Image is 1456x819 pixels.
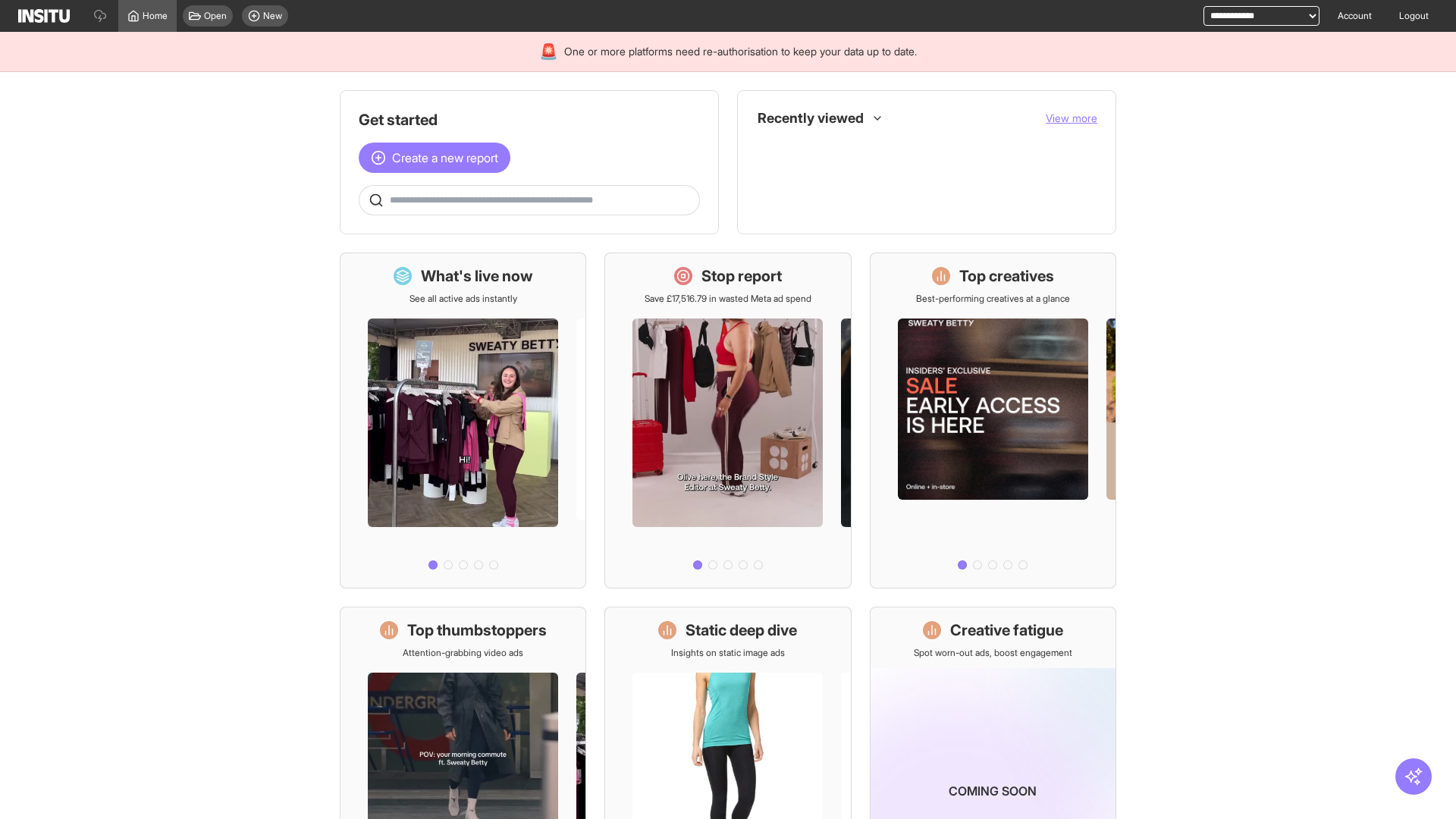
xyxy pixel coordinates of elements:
p: Insights on static image ads [671,647,785,659]
h1: Stop report [701,265,782,287]
a: What's live nowSee all active ads instantly [340,253,586,588]
span: Open [204,10,227,22]
p: See all active ads instantly [409,293,517,305]
button: View more [1046,111,1097,126]
h1: Get started [359,109,700,130]
h1: Top creatives [959,265,1054,287]
img: Logo [18,9,70,23]
span: Home [143,10,168,22]
a: Top creativesBest-performing creatives at a glance [870,253,1116,588]
span: One or more platforms need re-authorisation to keep your data up to date. [564,44,917,59]
p: Best-performing creatives at a glance [916,293,1070,305]
div: 🚨 [539,41,558,62]
span: View more [1046,111,1097,124]
span: Create a new report [392,149,498,167]
h1: Top thumbstoppers [407,620,547,641]
button: Create a new report [359,143,510,173]
h1: What's live now [421,265,533,287]
p: Attention-grabbing video ads [403,647,523,659]
p: Save £17,516.79 in wasted Meta ad spend [645,293,811,305]
h1: Static deep dive [686,620,797,641]
a: Stop reportSave £17,516.79 in wasted Meta ad spend [604,253,851,588]
span: New [263,10,282,22]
